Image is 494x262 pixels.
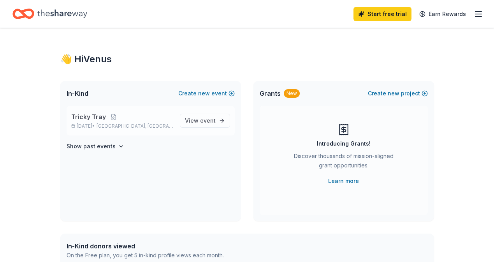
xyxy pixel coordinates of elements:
div: 👋 Hi Venus [60,53,434,65]
span: new [388,89,399,98]
span: new [198,89,210,98]
span: [GEOGRAPHIC_DATA], [GEOGRAPHIC_DATA] [97,123,173,129]
div: Discover thousands of mission-aligned grant opportunities. [291,151,397,173]
h4: Show past events [67,142,116,151]
button: Createnewproject [368,89,428,98]
div: Introducing Grants! [317,139,371,148]
span: In-Kind [67,89,88,98]
div: New [284,89,300,98]
div: On the Free plan, you get 5 in-kind profile views each month. [67,251,224,260]
a: Start free trial [353,7,411,21]
span: Tricky Tray [71,112,106,121]
span: event [200,117,216,124]
p: [DATE] • [71,123,174,129]
a: View event [180,114,230,128]
a: Home [12,5,87,23]
button: Createnewevent [178,89,235,98]
span: View [185,116,216,125]
a: Learn more [328,176,359,186]
a: Earn Rewards [415,7,471,21]
button: Show past events [67,142,124,151]
div: In-Kind donors viewed [67,241,224,251]
span: Grants [260,89,281,98]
